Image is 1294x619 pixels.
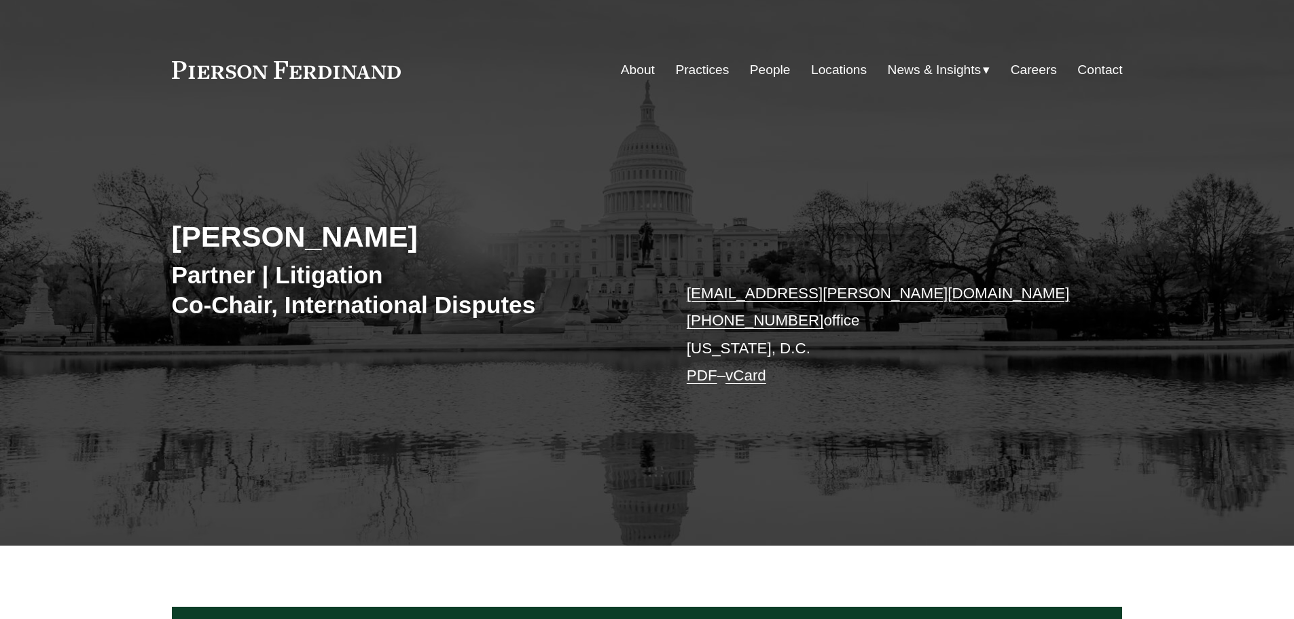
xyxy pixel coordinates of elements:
[621,57,655,83] a: About
[172,219,647,254] h2: [PERSON_NAME]
[172,260,647,319] h3: Partner | Litigation Co-Chair, International Disputes
[687,285,1070,302] a: [EMAIL_ADDRESS][PERSON_NAME][DOMAIN_NAME]
[1011,57,1057,83] a: Careers
[888,58,982,82] span: News & Insights
[687,312,824,329] a: [PHONE_NUMBER]
[811,57,867,83] a: Locations
[725,367,766,384] a: vCard
[687,280,1083,389] p: office [US_STATE], D.C. –
[1077,57,1122,83] a: Contact
[888,57,990,83] a: folder dropdown
[687,367,717,384] a: PDF
[750,57,791,83] a: People
[675,57,729,83] a: Practices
